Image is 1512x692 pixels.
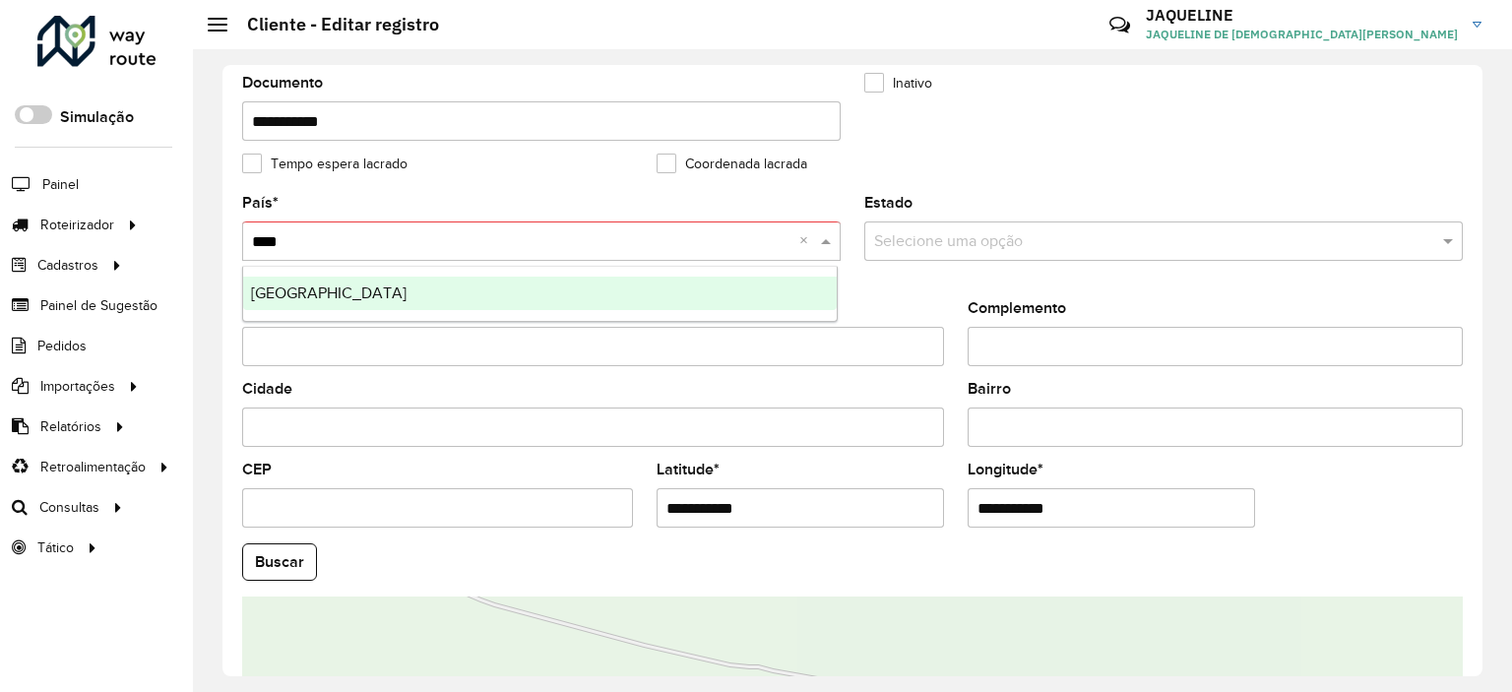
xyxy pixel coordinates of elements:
[242,458,272,481] label: CEP
[242,266,838,322] ng-dropdown-panel: Options list
[864,191,913,215] label: Estado
[1146,26,1458,43] span: JAQUELINE DE [DEMOGRAPHIC_DATA][PERSON_NAME]
[37,537,74,558] span: Tático
[1146,6,1458,25] h3: JAQUELINE
[242,191,279,215] label: País
[37,255,98,276] span: Cadastros
[227,14,439,35] h2: Cliente - Editar registro
[251,284,407,301] span: [GEOGRAPHIC_DATA]
[39,497,99,518] span: Consultas
[242,543,317,581] button: Buscar
[242,154,408,174] label: Tempo espera lacrado
[40,215,114,235] span: Roteirizador
[799,229,816,253] span: Clear all
[242,71,323,94] label: Documento
[968,458,1043,481] label: Longitude
[657,154,807,174] label: Coordenada lacrada
[1099,4,1141,46] a: Contato Rápido
[864,73,932,94] label: Inativo
[40,295,157,316] span: Painel de Sugestão
[242,377,292,401] label: Cidade
[40,457,146,477] span: Retroalimentação
[37,336,87,356] span: Pedidos
[40,416,101,437] span: Relatórios
[968,377,1011,401] label: Bairro
[60,105,134,129] label: Simulação
[968,296,1066,320] label: Complemento
[42,174,79,195] span: Painel
[40,376,115,397] span: Importações
[657,458,720,481] label: Latitude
